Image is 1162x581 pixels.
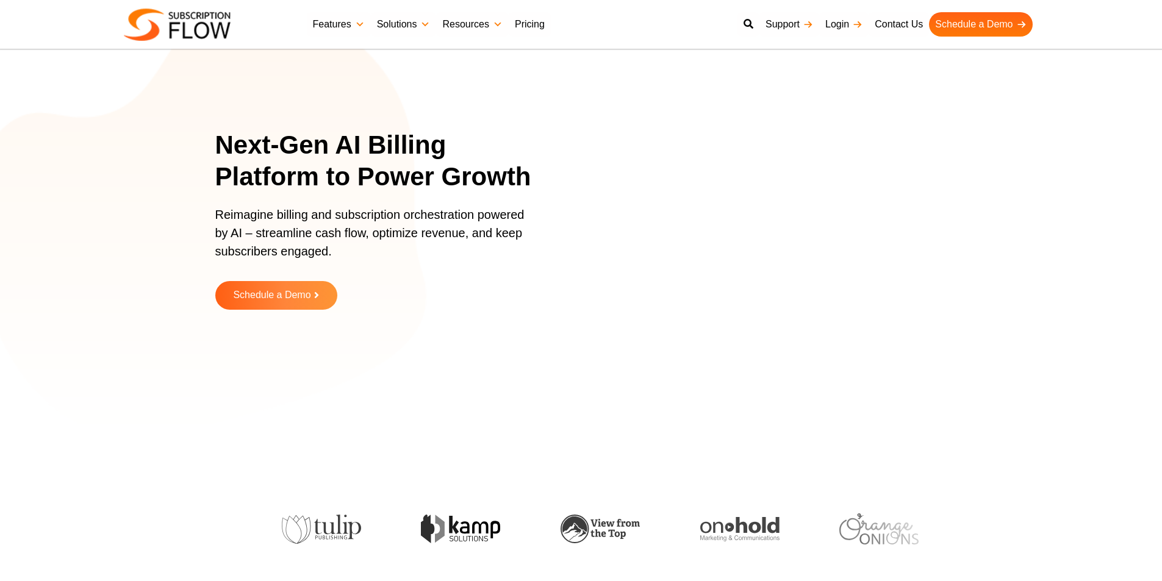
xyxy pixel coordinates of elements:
[420,515,500,543] img: kamp-solution
[124,9,231,41] img: Subscriptionflow
[819,12,869,37] a: Login
[839,513,918,544] img: orange-onions
[215,205,533,273] p: Reimagine billing and subscription orchestration powered by AI – streamline cash flow, optimize r...
[869,12,929,37] a: Contact Us
[560,515,639,543] img: view-from-the-top
[929,12,1032,37] a: Schedule a Demo
[307,12,371,37] a: Features
[699,517,778,541] img: onhold-marketing
[436,12,508,37] a: Resources
[215,129,548,193] h1: Next-Gen AI Billing Platform to Power Growth
[233,290,310,301] span: Schedule a Demo
[281,515,360,544] img: tulip-publishing
[215,281,337,310] a: Schedule a Demo
[371,12,437,37] a: Solutions
[759,12,819,37] a: Support
[509,12,551,37] a: Pricing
